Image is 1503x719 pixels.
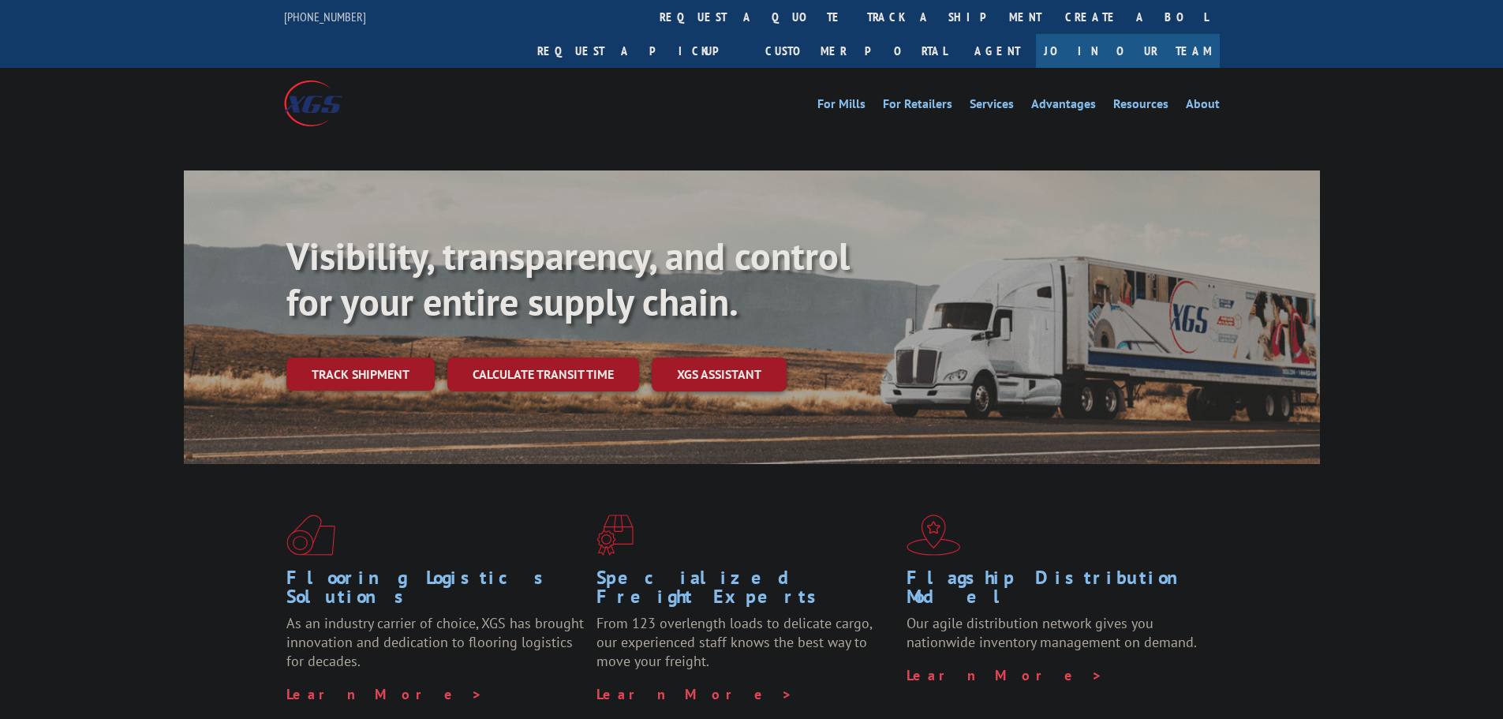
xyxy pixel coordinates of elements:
[907,568,1205,614] h1: Flagship Distribution Model
[286,614,584,670] span: As an industry carrier of choice, XGS has brought innovation and dedication to flooring logistics...
[907,515,961,556] img: xgs-icon-flagship-distribution-model-red
[596,568,895,614] h1: Specialized Freight Experts
[1113,98,1168,115] a: Resources
[447,358,639,391] a: Calculate transit time
[286,231,850,326] b: Visibility, transparency, and control for your entire supply chain.
[286,358,435,391] a: Track shipment
[652,358,787,391] a: XGS ASSISTANT
[286,568,585,614] h1: Flooring Logistics Solutions
[1031,98,1096,115] a: Advantages
[753,34,959,68] a: Customer Portal
[286,685,483,703] a: Learn More >
[959,34,1036,68] a: Agent
[1186,98,1220,115] a: About
[970,98,1014,115] a: Services
[596,685,793,703] a: Learn More >
[907,614,1197,651] span: Our agile distribution network gives you nationwide inventory management on demand.
[817,98,866,115] a: For Mills
[596,614,895,684] p: From 123 overlength loads to delicate cargo, our experienced staff knows the best way to move you...
[907,666,1103,684] a: Learn More >
[284,9,366,24] a: [PHONE_NUMBER]
[596,515,634,556] img: xgs-icon-focused-on-flooring-red
[525,34,753,68] a: Request a pickup
[286,515,335,556] img: xgs-icon-total-supply-chain-intelligence-red
[1036,34,1220,68] a: Join Our Team
[883,98,952,115] a: For Retailers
